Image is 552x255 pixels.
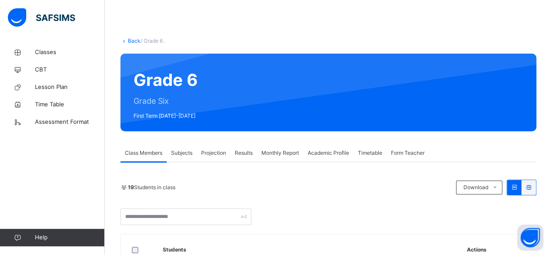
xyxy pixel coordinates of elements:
[517,224,543,251] button: Open asap
[235,149,253,157] span: Results
[35,100,105,109] span: Time Table
[35,118,105,126] span: Assessment Format
[463,184,488,191] span: Download
[308,149,349,157] span: Academic Profile
[171,149,192,157] span: Subjects
[261,149,299,157] span: Monthly Report
[125,149,162,157] span: Class Members
[128,37,141,44] a: Back
[391,149,425,157] span: Form Teacher
[358,149,382,157] span: Timetable
[128,184,175,191] span: Students in class
[35,48,105,57] span: Classes
[201,149,226,157] span: Projection
[128,184,134,190] b: 19
[141,37,165,44] span: / Grade 6 .
[35,65,105,74] span: CBT
[35,83,105,92] span: Lesson Plan
[35,233,104,242] span: Help
[8,8,75,27] img: safsims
